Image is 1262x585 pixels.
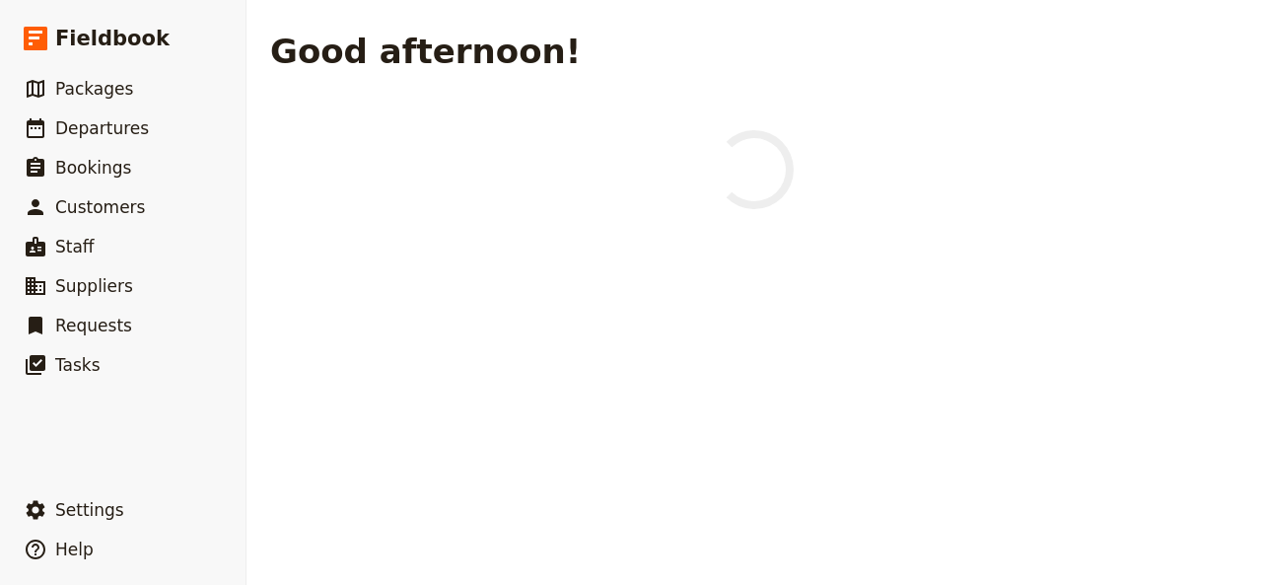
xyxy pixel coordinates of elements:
[55,276,133,296] span: Suppliers
[55,540,94,559] span: Help
[55,158,131,178] span: Bookings
[55,197,145,217] span: Customers
[55,500,124,520] span: Settings
[55,118,149,138] span: Departures
[55,79,133,99] span: Packages
[55,24,170,53] span: Fieldbook
[270,32,581,71] h1: Good afternoon!
[55,237,95,256] span: Staff
[55,355,101,375] span: Tasks
[55,316,132,335] span: Requests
